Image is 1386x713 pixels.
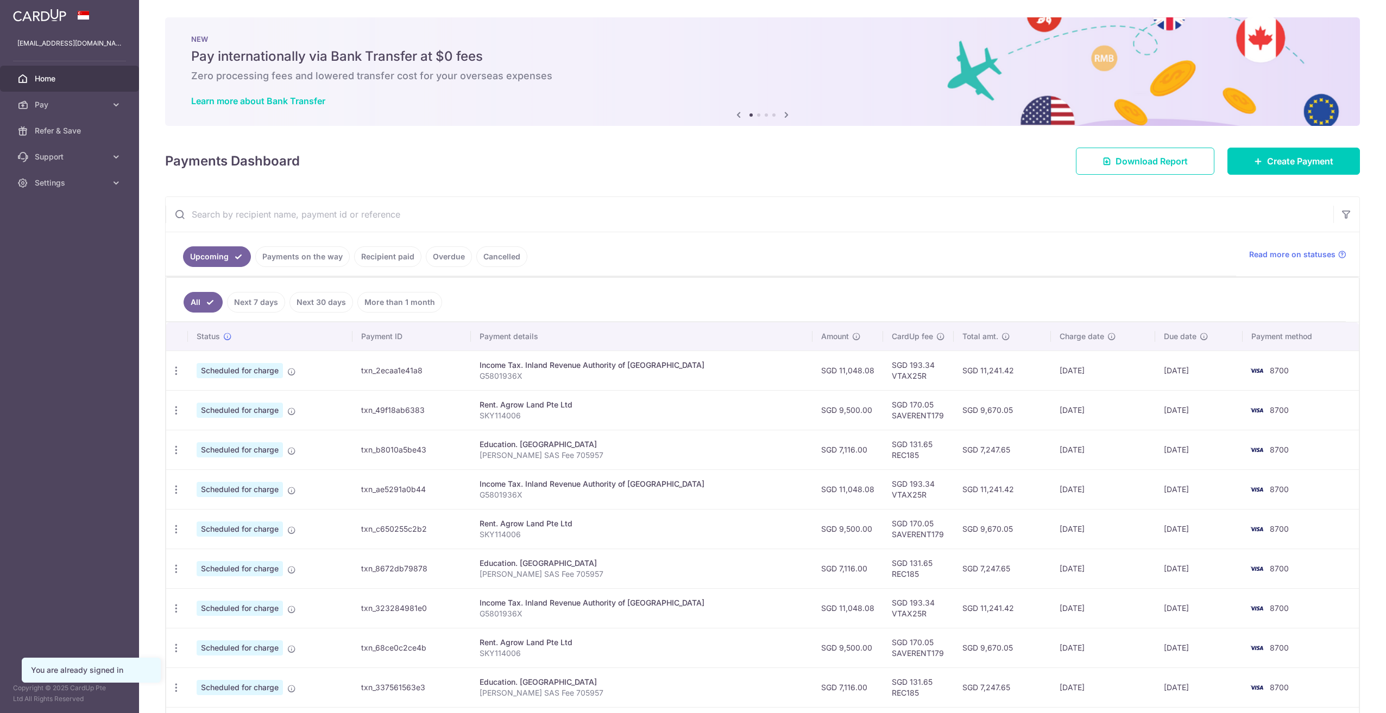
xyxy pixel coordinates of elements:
span: Scheduled for charge [197,403,283,418]
a: Next 30 days [289,292,353,313]
td: SGD 170.05 SAVERENT179 [883,509,954,549]
th: Payment details [471,322,812,351]
p: SKY114006 [480,410,804,421]
td: SGD 131.65 REC185 [883,430,954,469]
td: [DATE] [1155,390,1243,430]
div: Education. [GEOGRAPHIC_DATA] [480,558,804,569]
div: Rent. Agrow Land Pte Ltd [480,399,804,410]
span: Scheduled for charge [197,521,283,537]
td: [DATE] [1051,588,1155,628]
div: Rent. Agrow Land Pte Ltd [480,518,804,529]
td: txn_337561563e3 [352,667,470,707]
p: SKY114006 [480,529,804,540]
th: Payment ID [352,322,470,351]
span: Charge date [1060,331,1104,342]
td: [DATE] [1155,549,1243,588]
span: Scheduled for charge [197,640,283,655]
span: Scheduled for charge [197,561,283,576]
td: SGD 131.65 REC185 [883,667,954,707]
td: txn_b8010a5be43 [352,430,470,469]
div: Income Tax. Inland Revenue Authority of [GEOGRAPHIC_DATA] [480,479,804,489]
span: Amount [821,331,849,342]
td: [DATE] [1051,667,1155,707]
a: Payments on the way [255,246,350,267]
p: SKY114006 [480,648,804,659]
td: SGD 7,247.65 [954,549,1051,588]
span: Status [197,331,220,342]
td: [DATE] [1051,390,1155,430]
td: txn_68ce0c2ce4b [352,628,470,667]
a: All [184,292,223,313]
span: 8700 [1270,445,1289,454]
td: SGD 11,048.08 [812,588,883,628]
h4: Payments Dashboard [165,151,300,171]
a: Overdue [426,246,472,267]
p: [PERSON_NAME] SAS Fee 705957 [480,450,804,461]
td: SGD 7,116.00 [812,430,883,469]
img: Bank Card [1246,483,1268,496]
span: CardUp fee [892,331,933,342]
a: Next 7 days [227,292,285,313]
span: Scheduled for charge [197,680,283,695]
img: Bank Card [1246,681,1268,694]
div: Education. [GEOGRAPHIC_DATA] [480,439,804,450]
td: [DATE] [1155,469,1243,509]
img: Bank Card [1246,641,1268,654]
span: Total amt. [962,331,998,342]
span: Support [35,151,106,162]
td: [DATE] [1051,549,1155,588]
span: 8700 [1270,564,1289,573]
div: You are already signed in [31,665,152,676]
td: txn_2ecaa1e41a8 [352,351,470,390]
span: Settings [35,177,106,188]
td: [DATE] [1051,351,1155,390]
td: [DATE] [1051,469,1155,509]
td: SGD 193.34 VTAX25R [883,351,954,390]
a: Learn more about Bank Transfer [191,96,325,106]
td: [DATE] [1051,430,1155,469]
td: SGD 7,116.00 [812,667,883,707]
td: SGD 170.05 SAVERENT179 [883,390,954,430]
td: [DATE] [1155,509,1243,549]
td: SGD 11,048.08 [812,469,883,509]
td: SGD 9,670.05 [954,390,1051,430]
span: 8700 [1270,683,1289,692]
span: Scheduled for charge [197,363,283,378]
div: Income Tax. Inland Revenue Authority of [GEOGRAPHIC_DATA] [480,360,804,371]
img: Bank Card [1246,523,1268,536]
h5: Pay internationally via Bank Transfer at $0 fees [191,48,1334,65]
td: SGD 7,116.00 [812,549,883,588]
td: SGD 193.34 VTAX25R [883,588,954,628]
span: Due date [1164,331,1196,342]
span: Scheduled for charge [197,482,283,497]
div: Income Tax. Inland Revenue Authority of [GEOGRAPHIC_DATA] [480,597,804,608]
td: SGD 11,048.08 [812,351,883,390]
td: SGD 9,670.05 [954,628,1051,667]
span: Read more on statuses [1249,249,1335,260]
td: SGD 9,500.00 [812,390,883,430]
td: [DATE] [1155,628,1243,667]
span: Create Payment [1267,155,1333,168]
span: 8700 [1270,485,1289,494]
th: Payment method [1243,322,1359,351]
td: SGD 9,500.00 [812,509,883,549]
p: [EMAIL_ADDRESS][DOMAIN_NAME] [17,38,122,49]
td: SGD 131.65 REC185 [883,549,954,588]
a: Cancelled [476,246,527,267]
img: CardUp [13,9,66,22]
td: txn_8672db79878 [352,549,470,588]
td: SGD 7,247.65 [954,667,1051,707]
span: 8700 [1270,524,1289,533]
span: 8700 [1270,603,1289,613]
td: [DATE] [1155,667,1243,707]
span: Scheduled for charge [197,601,283,616]
span: Download Report [1116,155,1188,168]
p: G5801936X [480,371,804,381]
td: [DATE] [1155,351,1243,390]
h6: Zero processing fees and lowered transfer cost for your overseas expenses [191,69,1334,82]
td: txn_c650255c2b2 [352,509,470,549]
p: NEW [191,35,1334,43]
a: Recipient paid [354,246,421,267]
span: 8700 [1270,643,1289,652]
a: Create Payment [1227,148,1360,175]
